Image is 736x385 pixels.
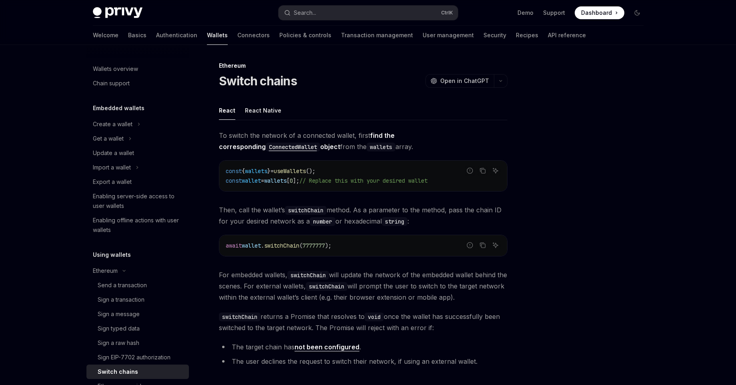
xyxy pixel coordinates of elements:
span: Then, call the wallet’s method. As a parameter to the method, pass the chain ID for your desired ... [219,204,507,227]
h1: Switch chains [219,74,297,88]
div: Update a wallet [93,148,134,158]
a: User management [423,26,474,45]
div: Send a transaction [98,280,147,290]
div: Switch chains [98,367,138,377]
div: Wallets overview [93,64,138,74]
div: Ethereum [93,266,118,276]
div: Sign typed data [98,324,140,333]
div: Enabling server-side access to user wallets [93,191,184,211]
a: Enabling server-side access to user wallets [86,189,189,213]
code: switchChain [285,206,327,215]
span: ]; [293,177,299,184]
a: Sign EIP-7702 authorization [86,350,189,365]
a: Sign a transaction [86,292,189,307]
div: Sign a raw hash [98,338,139,348]
span: (); [306,167,315,175]
h5: Embedded wallets [93,103,144,113]
code: void [365,312,384,321]
span: const [226,177,242,184]
a: Recipes [516,26,538,45]
span: await [226,242,242,249]
span: 7777777 [303,242,325,249]
button: Toggle dark mode [631,6,644,19]
span: For embedded wallets, will update the network of the embedded wallet behind the scenes. For exter... [219,269,507,303]
span: const [226,167,242,175]
span: = [271,167,274,175]
a: Support [543,9,565,17]
span: wallets [264,177,287,184]
span: [ [287,177,290,184]
a: Policies & controls [279,26,331,45]
span: wallets [245,167,267,175]
li: The target chain has . [219,341,507,353]
div: Sign a message [98,309,140,319]
a: API reference [548,26,586,45]
div: React [219,101,235,120]
a: Send a transaction [86,278,189,292]
button: Ask AI [490,165,501,176]
a: Transaction management [341,26,413,45]
span: switchChain [264,242,299,249]
a: Sign a message [86,307,189,321]
button: Open search [279,6,458,20]
code: switchChain [287,271,329,280]
div: Search... [294,8,316,18]
code: ConnectedWallet [266,143,320,151]
div: Sign EIP-7702 authorization [98,353,170,362]
a: Wallets overview [86,62,189,76]
button: Toggle Get a wallet section [86,131,189,146]
span: Dashboard [581,9,612,17]
a: Chain support [86,76,189,91]
code: switchChain [306,282,347,291]
a: Connectors [237,26,270,45]
span: useWallets [274,167,306,175]
a: Enabling offline actions with user wallets [86,213,189,237]
a: find the correspondingConnectedWalletobject [219,131,395,151]
a: not been configured [295,343,359,351]
div: React Native [245,101,281,120]
div: Ethereum [219,62,507,70]
span: wallet [242,242,261,249]
div: Chain support [93,79,130,88]
a: Export a wallet [86,175,189,189]
a: Dashboard [575,6,624,19]
a: Sign typed data [86,321,189,336]
div: Get a wallet [93,134,124,143]
span: = [261,177,264,184]
button: Toggle Import a wallet section [86,160,189,175]
span: Open in ChatGPT [440,77,489,85]
span: To switch the network of a connected wallet, first from the array. [219,130,507,152]
h5: Using wallets [93,250,131,260]
span: ); [325,242,331,249]
div: Create a wallet [93,119,132,129]
button: Toggle Create a wallet section [86,117,189,131]
a: Welcome [93,26,118,45]
a: Authentication [156,26,197,45]
button: Report incorrect code [465,165,475,176]
code: string [382,217,407,226]
div: Sign a transaction [98,295,144,304]
code: number [310,217,335,226]
span: } [267,167,271,175]
button: Copy the contents from the code block [477,165,488,176]
span: wallet [242,177,261,184]
img: dark logo [93,7,142,18]
a: Basics [128,26,146,45]
a: Security [483,26,506,45]
span: 0 [290,177,293,184]
span: . [261,242,264,249]
div: Export a wallet [93,177,132,187]
code: wallets [367,143,395,151]
button: Copy the contents from the code block [477,240,488,250]
button: Open in ChatGPT [425,74,494,88]
button: Ask AI [490,240,501,250]
a: Update a wallet [86,146,189,160]
span: // Replace this with your desired wallet [299,177,427,184]
a: Sign a raw hash [86,336,189,350]
span: { [242,167,245,175]
div: Enabling offline actions with user wallets [93,216,184,235]
div: Import a wallet [93,163,131,172]
a: Switch chains [86,365,189,379]
a: Demo [517,9,533,17]
span: returns a Promise that resolves to once the wallet has successfully been switched to the target n... [219,311,507,333]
